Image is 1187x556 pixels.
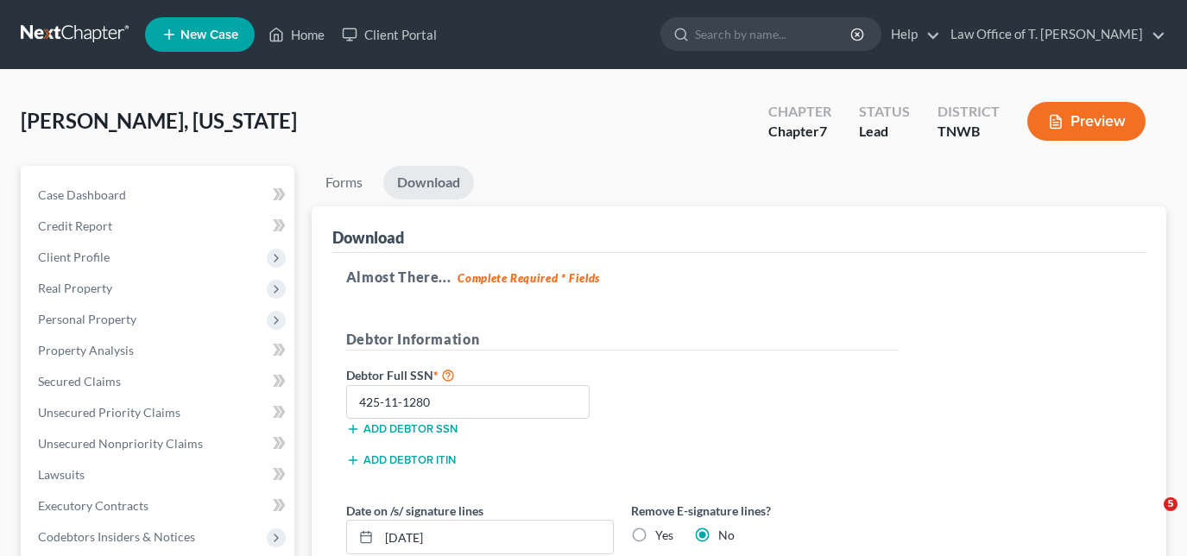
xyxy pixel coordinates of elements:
[38,436,203,451] span: Unsecured Nonpriority Claims
[1128,497,1170,539] iframe: Intercom live chat
[1164,497,1178,511] span: 5
[24,366,294,397] a: Secured Claims
[938,122,1000,142] div: TNWB
[332,227,404,248] div: Download
[346,267,1132,287] h5: Almost There...
[379,521,613,553] input: MM/DD/YYYY
[24,335,294,366] a: Property Analysis
[38,312,136,326] span: Personal Property
[1027,102,1146,141] button: Preview
[346,385,590,420] input: XXX-XX-XXXX
[346,329,899,351] h5: Debtor Information
[942,19,1165,50] a: Law Office of T. [PERSON_NAME]
[718,527,735,544] label: No
[859,122,910,142] div: Lead
[24,397,294,428] a: Unsecured Priority Claims
[882,19,940,50] a: Help
[24,428,294,459] a: Unsecured Nonpriority Claims
[38,343,134,357] span: Property Analysis
[24,211,294,242] a: Credit Report
[38,405,180,420] span: Unsecured Priority Claims
[383,166,474,199] a: Download
[346,502,483,520] label: Date on /s/ signature lines
[38,374,121,389] span: Secured Claims
[338,364,622,385] label: Debtor Full SSN
[346,422,458,436] button: Add debtor SSN
[38,498,148,513] span: Executory Contracts
[346,453,456,467] button: Add debtor ITIN
[38,250,110,264] span: Client Profile
[631,502,899,520] label: Remove E-signature lines?
[38,187,126,202] span: Case Dashboard
[24,459,294,490] a: Lawsuits
[21,108,297,133] span: [PERSON_NAME], [US_STATE]
[38,281,112,295] span: Real Property
[260,19,333,50] a: Home
[458,271,600,285] strong: Complete Required * Fields
[819,123,827,139] span: 7
[38,529,195,544] span: Codebtors Insiders & Notices
[333,19,445,50] a: Client Portal
[24,490,294,521] a: Executory Contracts
[768,102,831,122] div: Chapter
[859,102,910,122] div: Status
[180,28,238,41] span: New Case
[24,180,294,211] a: Case Dashboard
[695,18,853,50] input: Search by name...
[655,527,673,544] label: Yes
[38,218,112,233] span: Credit Report
[38,467,85,482] span: Lawsuits
[312,166,376,199] a: Forms
[768,122,831,142] div: Chapter
[938,102,1000,122] div: District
